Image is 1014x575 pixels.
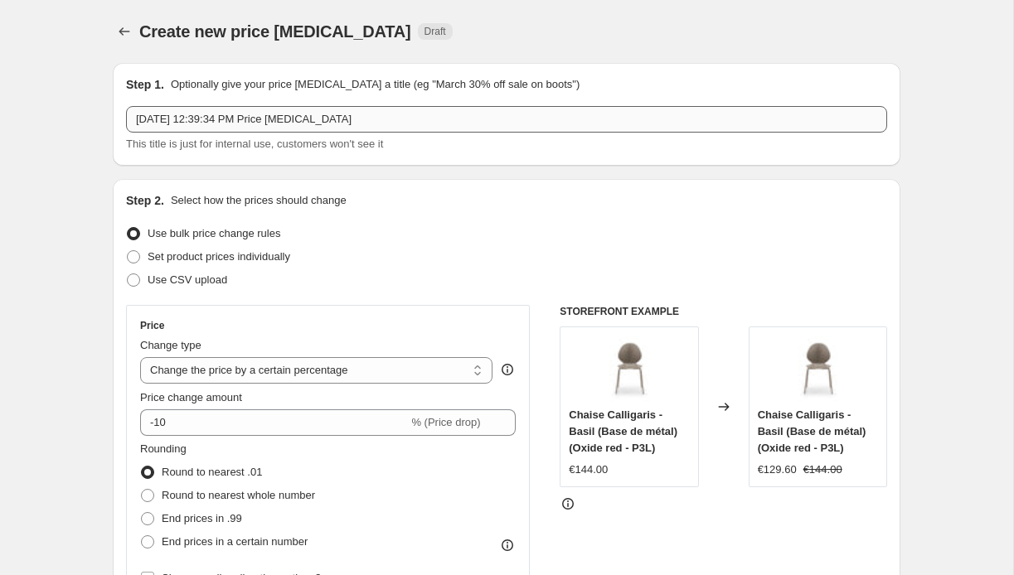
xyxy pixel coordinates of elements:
span: Rounding [140,442,187,455]
span: % (Price drop) [411,416,480,428]
img: 24212_80x.jpg [596,336,662,402]
span: End prices in a certain number [162,535,308,548]
span: Draft [425,25,446,38]
span: Use CSV upload [148,273,227,286]
h2: Step 1. [126,76,164,93]
span: Use bulk price change rules [148,227,280,239]
input: -15 [140,409,408,436]
p: Optionally give your price [MEDICAL_DATA] a title (eg "March 30% off sale on boots") [171,76,580,93]
input: 30% off holiday sale [126,106,887,133]
span: Round to nearest whole number [162,489,315,501]
span: Chaise Calligaris - Basil (Base de métal) (Oxide red - P3L) [569,408,677,454]
span: Change type [140,339,201,351]
p: Select how the prices should change [171,192,347,209]
h3: Price [140,319,164,332]
h6: STOREFRONT EXAMPLE [560,305,887,318]
strike: €144.00 [803,461,842,478]
div: help [499,361,516,378]
h2: Step 2. [126,192,164,209]
span: This title is just for internal use, customers won't see it [126,138,383,150]
span: End prices in .99 [162,512,242,524]
span: Set product prices individually [148,250,290,263]
img: 24212_80x.jpg [784,336,851,402]
span: Price change amount [140,391,242,403]
div: €144.00 [569,461,608,478]
span: Round to nearest .01 [162,466,262,478]
span: Chaise Calligaris - Basil (Base de métal) (Oxide red - P3L) [758,408,866,454]
button: Price change jobs [113,20,136,43]
span: Create new price [MEDICAL_DATA] [139,22,411,41]
div: €129.60 [758,461,797,478]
